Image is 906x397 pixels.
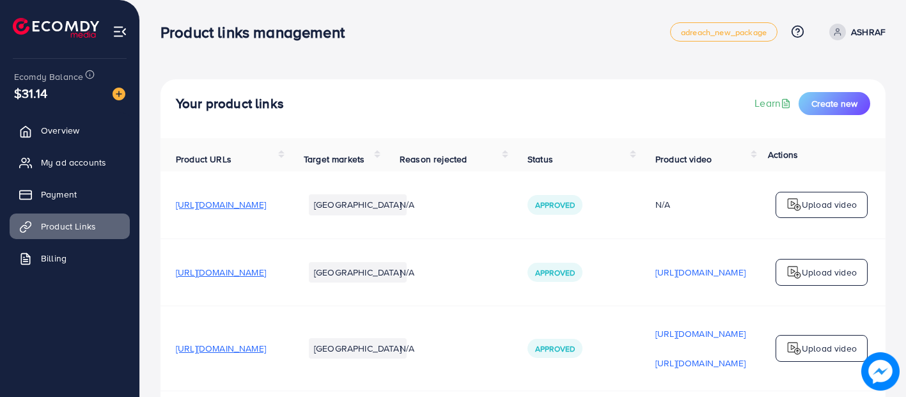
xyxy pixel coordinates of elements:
span: [URL][DOMAIN_NAME] [176,266,266,279]
span: Actions [768,148,798,161]
p: [URL][DOMAIN_NAME] [655,326,746,341]
p: Upload video [802,341,857,356]
span: [URL][DOMAIN_NAME] [176,198,266,211]
span: adreach_new_package [681,28,767,36]
div: N/A [655,198,746,211]
span: Product video [655,153,712,166]
span: Target markets [304,153,364,166]
a: adreach_new_package [670,22,777,42]
span: Payment [41,188,77,201]
h4: Your product links [176,96,284,112]
p: ASHRAF [851,24,886,40]
span: Status [527,153,553,166]
a: Learn [754,96,793,111]
span: Approved [535,343,575,354]
span: $31.14 [14,84,47,102]
span: N/A [400,198,414,211]
h3: Product links management [160,23,355,42]
span: Reason rejected [400,153,467,166]
span: Product Links [41,220,96,233]
p: [URL][DOMAIN_NAME] [655,355,746,371]
img: logo [786,197,802,212]
img: logo [786,265,802,280]
span: Product URLs [176,153,231,166]
a: My ad accounts [10,150,130,175]
span: Ecomdy Balance [14,70,83,83]
img: logo [786,341,802,356]
span: N/A [400,342,414,355]
a: Payment [10,182,130,207]
a: Product Links [10,214,130,239]
span: N/A [400,266,414,279]
span: My ad accounts [41,156,106,169]
span: Create new [811,97,857,110]
span: Approved [535,267,575,278]
img: image [863,354,898,389]
p: Upload video [802,265,857,280]
span: [URL][DOMAIN_NAME] [176,342,266,355]
li: [GEOGRAPHIC_DATA] [309,194,407,215]
button: Create new [799,92,870,115]
span: Approved [535,199,575,210]
img: image [113,88,125,100]
span: Overview [41,124,79,137]
a: Billing [10,245,130,271]
span: Billing [41,252,66,265]
p: Upload video [802,197,857,212]
p: [URL][DOMAIN_NAME] [655,265,746,280]
a: Overview [10,118,130,143]
li: [GEOGRAPHIC_DATA] [309,262,407,283]
li: [GEOGRAPHIC_DATA] [309,338,407,359]
img: menu [113,24,127,39]
img: logo [13,18,99,38]
a: ASHRAF [824,24,886,40]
